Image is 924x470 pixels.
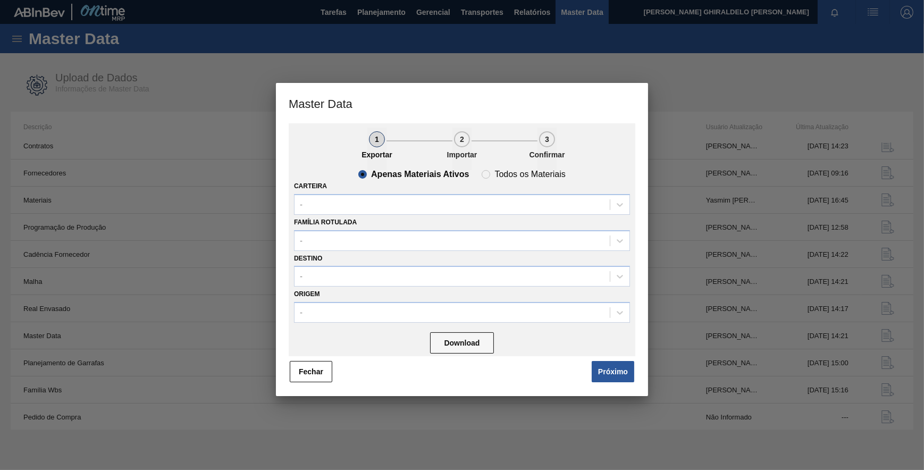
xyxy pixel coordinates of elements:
div: - [300,236,303,245]
div: - [300,308,303,317]
clb-radio-button: Todos os Materiais [482,170,565,179]
button: 2Importar [452,128,472,170]
label: Destino [294,255,322,262]
button: Fechar [290,361,332,382]
button: 3Confirmar [537,128,557,170]
div: 3 [539,131,555,147]
p: Importar [435,150,489,159]
div: - [300,200,303,209]
label: Carteira [294,182,327,190]
button: Próximo [592,361,634,382]
p: Exportar [350,150,404,159]
p: Confirmar [520,150,574,159]
label: Família Rotulada [294,219,357,226]
h3: Master Data [276,83,648,123]
div: 2 [454,131,470,147]
div: - [300,272,303,281]
div: 1 [369,131,385,147]
clb-radio-button: Apenas Materiais Ativos [358,170,469,179]
button: Download [430,332,494,354]
label: Origem [294,290,320,298]
button: 1Exportar [367,128,387,170]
